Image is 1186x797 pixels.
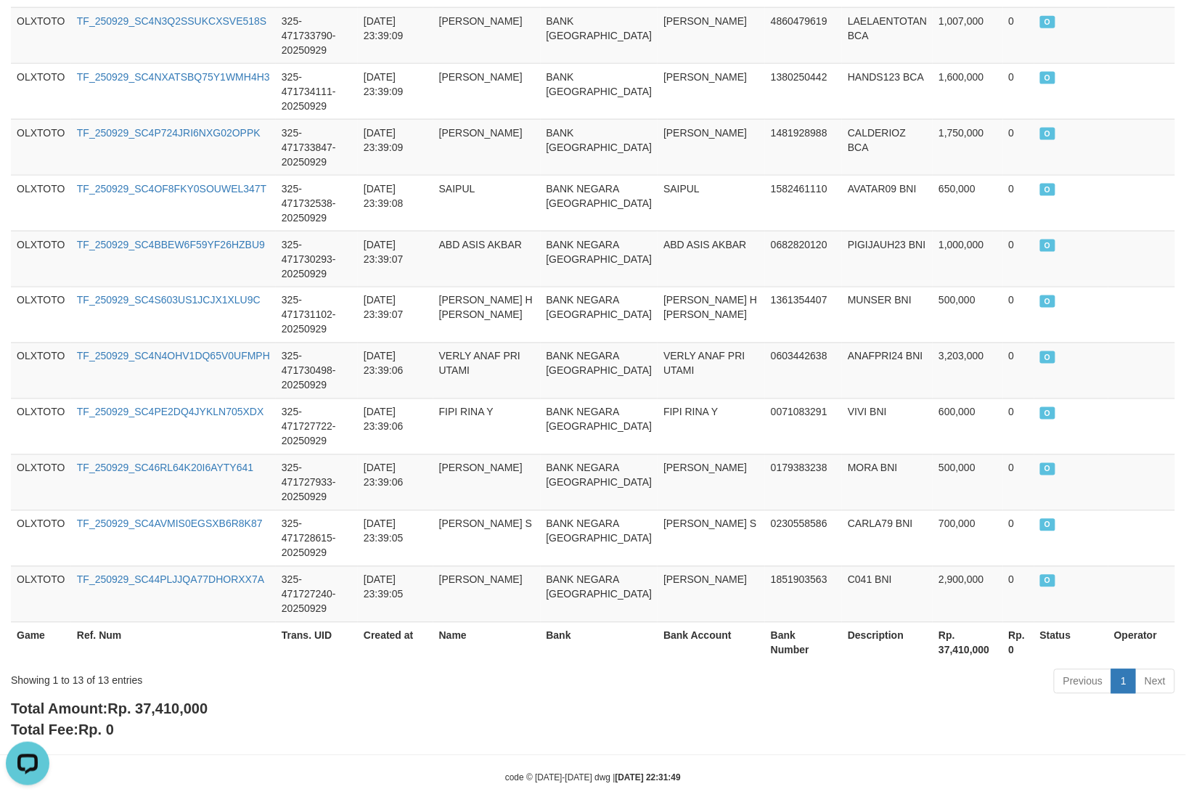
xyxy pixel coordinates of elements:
[541,566,658,622] td: BANK NEGARA [GEOGRAPHIC_DATA]
[11,454,71,510] td: OLXTOTO
[276,622,358,663] th: Trans. UID
[842,343,933,398] td: ANAFPRI24 BNI
[1003,63,1034,119] td: 0
[77,518,263,530] a: TF_250929_SC4AVMIS0EGSXB6R8K87
[541,454,658,510] td: BANK NEGARA [GEOGRAPHIC_DATA]
[933,343,1002,398] td: 3,203,000
[658,175,765,231] td: SAIPUL
[276,7,358,63] td: 325-471733790-20250929
[276,566,358,622] td: 325-471727240-20250929
[433,510,541,566] td: [PERSON_NAME] S
[433,63,541,119] td: [PERSON_NAME]
[6,6,49,49] button: Open LiveChat chat widget
[433,398,541,454] td: FIPI RINA Y
[1003,454,1034,510] td: 0
[541,343,658,398] td: BANK NEGARA [GEOGRAPHIC_DATA]
[765,343,842,398] td: 0603442638
[1040,16,1055,28] span: ON PROCESS
[358,231,433,287] td: [DATE] 23:39:07
[433,454,541,510] td: [PERSON_NAME]
[765,7,842,63] td: 4860479619
[1003,7,1034,63] td: 0
[933,398,1002,454] td: 600,000
[1111,669,1136,694] a: 1
[842,622,933,663] th: Description
[11,701,208,717] b: Total Amount:
[541,175,658,231] td: BANK NEGARA [GEOGRAPHIC_DATA]
[765,119,842,175] td: 1481928988
[1040,72,1055,84] span: ON PROCESS
[358,510,433,566] td: [DATE] 23:39:05
[842,398,933,454] td: VIVI BNI
[616,773,681,783] strong: [DATE] 22:31:49
[11,175,71,231] td: OLXTOTO
[541,63,658,119] td: BANK [GEOGRAPHIC_DATA]
[433,119,541,175] td: [PERSON_NAME]
[358,63,433,119] td: [DATE] 23:39:09
[933,454,1002,510] td: 500,000
[1040,128,1055,140] span: ON PROCESS
[658,622,765,663] th: Bank Account
[933,287,1002,343] td: 500,000
[11,231,71,287] td: OLXTOTO
[541,398,658,454] td: BANK NEGARA [GEOGRAPHIC_DATA]
[1034,622,1108,663] th: Status
[765,454,842,510] td: 0179383238
[276,510,358,566] td: 325-471728615-20250929
[1108,622,1175,663] th: Operator
[1040,240,1055,252] span: ON PROCESS
[541,231,658,287] td: BANK NEGARA [GEOGRAPHIC_DATA]
[276,175,358,231] td: 325-471732538-20250929
[276,119,358,175] td: 325-471733847-20250929
[1003,287,1034,343] td: 0
[933,622,1002,663] th: Rp. 37,410,000
[433,287,541,343] td: [PERSON_NAME] H [PERSON_NAME]
[1040,351,1055,364] span: ON PROCESS
[71,622,276,663] th: Ref. Num
[11,566,71,622] td: OLXTOTO
[11,343,71,398] td: OLXTOTO
[765,510,842,566] td: 0230558586
[933,510,1002,566] td: 700,000
[358,622,433,663] th: Created at
[11,63,71,119] td: OLXTOTO
[276,398,358,454] td: 325-471727722-20250929
[933,175,1002,231] td: 650,000
[11,7,71,63] td: OLXTOTO
[276,231,358,287] td: 325-471730293-20250929
[77,351,270,362] a: TF_250929_SC4N4OHV1DQ65V0UFMPH
[658,343,765,398] td: VERLY ANAF PRI UTAMI
[658,119,765,175] td: [PERSON_NAME]
[765,231,842,287] td: 0682820120
[11,510,71,566] td: OLXTOTO
[77,71,270,83] a: TF_250929_SC4NXATSBQ75Y1WMH4H3
[77,462,253,474] a: TF_250929_SC46RL64K20I6AYTY641
[276,343,358,398] td: 325-471730498-20250929
[1054,669,1112,694] a: Previous
[1040,463,1055,475] span: ON PROCESS
[1003,398,1034,454] td: 0
[433,175,541,231] td: SAIPUL
[1003,343,1034,398] td: 0
[358,287,433,343] td: [DATE] 23:39:07
[658,63,765,119] td: [PERSON_NAME]
[276,454,358,510] td: 325-471727933-20250929
[541,622,658,663] th: Bank
[433,7,541,63] td: [PERSON_NAME]
[1003,566,1034,622] td: 0
[1003,175,1034,231] td: 0
[842,231,933,287] td: PIGIJAUH23 BNI
[77,183,266,195] a: TF_250929_SC4OF8FKY0SOUWEL347T
[842,63,933,119] td: HANDS123 BCA
[1040,519,1055,531] span: ON PROCESS
[1040,184,1055,196] span: ON PROCESS
[842,119,933,175] td: CALDERIOZ BCA
[77,127,261,139] a: TF_250929_SC4P724JRI6NXG02OPPK
[358,454,433,510] td: [DATE] 23:39:06
[842,287,933,343] td: MUNSER BNI
[541,510,658,566] td: BANK NEGARA [GEOGRAPHIC_DATA]
[658,398,765,454] td: FIPI RINA Y
[933,231,1002,287] td: 1,000,000
[276,287,358,343] td: 325-471731102-20250929
[358,7,433,63] td: [DATE] 23:39:09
